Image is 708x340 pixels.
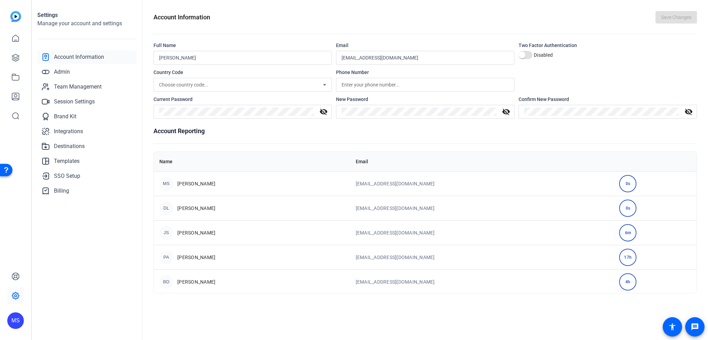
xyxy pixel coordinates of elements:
mat-icon: visibility_off [315,108,332,116]
mat-icon: message [691,323,699,331]
span: Integrations [54,127,83,136]
mat-icon: visibility_off [498,108,514,116]
div: Full Name [153,42,332,49]
div: Phone Number [336,69,514,76]
div: PA [159,250,173,264]
span: [PERSON_NAME] [177,278,215,285]
a: Team Management [37,80,137,94]
input: Enter your phone number... [342,81,509,89]
a: Templates [37,154,137,168]
img: blue-gradient.svg [10,11,21,22]
span: Destinations [54,142,85,150]
span: Choose country code... [159,82,208,88]
td: [EMAIL_ADDRESS][DOMAIN_NAME] [350,196,614,220]
span: Templates [54,157,80,165]
div: 4h [619,273,636,291]
span: Billing [54,187,69,195]
h1: Account Information [153,12,210,22]
td: [EMAIL_ADDRESS][DOMAIN_NAME] [350,245,614,269]
h1: Settings [37,11,137,19]
a: Destinations [37,139,137,153]
th: Email [350,152,614,171]
div: 17h [619,249,636,266]
div: Confirm New Password [519,96,697,103]
div: Country Code [153,69,332,76]
span: [PERSON_NAME] [177,254,215,261]
span: Admin [54,68,70,76]
h2: Manage your account and settings [37,19,137,28]
h1: Account Reporting [153,126,697,136]
div: New Password [336,96,514,103]
span: [PERSON_NAME] [177,205,215,212]
span: Brand Kit [54,112,76,121]
div: 6m [619,224,636,241]
span: SSO Setup [54,172,80,180]
div: BD [159,275,173,289]
mat-icon: accessibility [668,323,677,331]
a: Integrations [37,125,137,138]
mat-icon: visibility_off [680,108,697,116]
div: JS [159,226,173,240]
div: Two Factor Authentication [519,42,697,49]
span: [PERSON_NAME] [177,229,215,236]
th: Name [154,152,350,171]
div: Current Password [153,96,332,103]
a: SSO Setup [37,169,137,183]
input: Enter your email... [342,54,509,62]
div: DL [159,201,173,215]
span: [PERSON_NAME] [177,180,215,187]
td: [EMAIL_ADDRESS][DOMAIN_NAME] [350,220,614,245]
a: Session Settings [37,95,137,109]
a: Account Information [37,50,137,64]
label: Disabled [532,52,553,58]
div: Email [336,42,514,49]
td: [EMAIL_ADDRESS][DOMAIN_NAME] [350,171,614,196]
a: Admin [37,65,137,79]
div: 0s [619,200,636,217]
div: MS [159,177,173,191]
span: Team Management [54,83,102,91]
input: Enter your name... [159,54,326,62]
a: Brand Kit [37,110,137,123]
div: MS [7,312,24,329]
span: Account Information [54,53,104,61]
td: [EMAIL_ADDRESS][DOMAIN_NAME] [350,269,614,294]
div: 0s [619,175,636,192]
span: Session Settings [54,98,95,106]
a: Billing [37,184,137,198]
